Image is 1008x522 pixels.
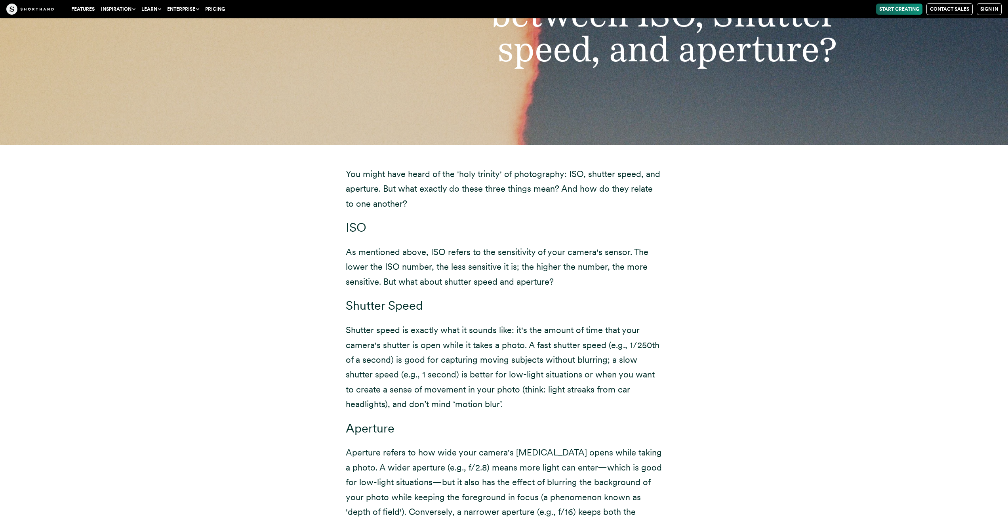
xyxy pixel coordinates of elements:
img: The Craft [6,4,54,15]
button: Enterprise [164,4,202,15]
a: Pricing [202,4,228,15]
p: Shutter speed is exactly what it sounds like: it's the amount of time that your camera's shutter ... [346,323,663,412]
h3: ISO [346,221,663,235]
a: Sign in [977,3,1002,15]
button: Learn [138,4,164,15]
p: You might have heard of the 'holy trinity' of photography: ISO, shutter speed, and aperture. But ... [346,167,663,211]
button: Inspiration [98,4,138,15]
a: Contact Sales [926,3,973,15]
h3: Shutter Speed [346,299,663,313]
h3: Aperture [346,421,663,436]
a: Start Creating [876,4,922,15]
p: As mentioned above, ISO refers to the sensitivity of your camera's sensor. The lower the ISO numb... [346,245,663,289]
a: Features [68,4,98,15]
